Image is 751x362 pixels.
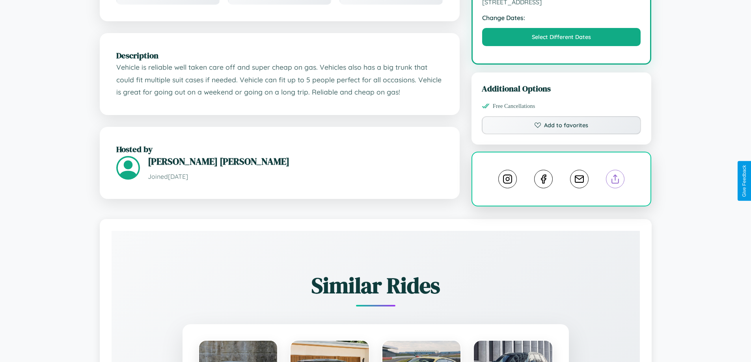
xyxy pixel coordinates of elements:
h3: Additional Options [482,83,641,94]
p: Vehicle is reliable well taken care off and super cheap on gas. Vehicles also has a big trunk tha... [116,61,443,98]
span: Free Cancellations [493,103,535,110]
p: Joined [DATE] [148,171,443,182]
button: Add to favorites [482,116,641,134]
h3: [PERSON_NAME] [PERSON_NAME] [148,155,443,168]
h2: Hosted by [116,143,443,155]
div: Give Feedback [742,165,747,197]
button: Select Different Dates [482,28,641,46]
h2: Description [116,50,443,61]
strong: Change Dates: [482,14,641,22]
h2: Similar Rides [139,270,612,301]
